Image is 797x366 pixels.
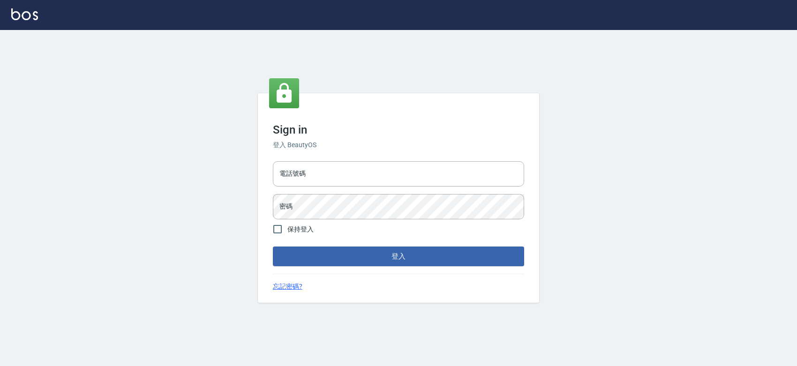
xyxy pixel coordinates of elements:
h6: 登入 BeautyOS [273,140,524,150]
button: 登入 [273,246,524,266]
a: 忘記密碼? [273,282,302,291]
span: 保持登入 [287,224,314,234]
h3: Sign in [273,123,524,136]
img: Logo [11,8,38,20]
